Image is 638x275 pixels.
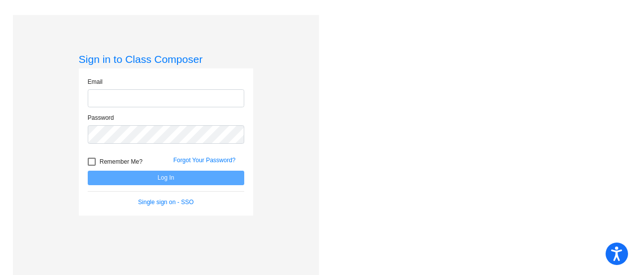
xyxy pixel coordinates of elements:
[88,113,114,122] label: Password
[88,171,244,185] button: Log In
[173,157,236,164] a: Forgot Your Password?
[79,53,253,65] h3: Sign in to Class Composer
[88,77,103,86] label: Email
[138,199,193,206] a: Single sign on - SSO
[100,156,143,168] span: Remember Me?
